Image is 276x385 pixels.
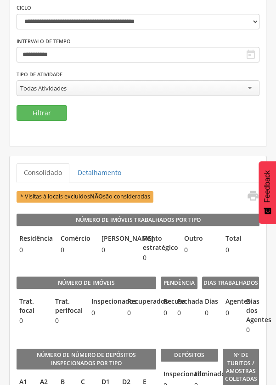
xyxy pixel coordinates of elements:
span: 0 [175,308,184,317]
label: Ciclo [17,4,31,11]
label: Tipo de Atividade [17,71,62,78]
legend: Dias [202,297,218,307]
legend: Ponto estratégico [140,234,177,252]
legend: Outro [181,234,218,244]
span: 0 [181,245,218,255]
legend: Número de imóveis [17,277,156,289]
legend: Depósitos [161,349,218,362]
span: 0 [17,316,48,325]
legend: [PERSON_NAME] [99,234,135,244]
span: 0 [223,308,239,317]
span: 0 [243,325,259,334]
legend: Comércio [58,234,95,244]
span: 0 [161,308,170,317]
span: 0 [99,245,135,255]
button: Filtrar [17,105,67,121]
span: 0 [124,308,156,317]
legend: Dias dos Agentes [243,297,259,324]
legend: Fechada [175,297,184,307]
legend: Trat. focal [17,297,48,315]
legend: Trat. perifocal [52,297,84,315]
span: 0 [17,245,53,255]
i:  [246,189,259,202]
legend: Agentes [223,297,239,307]
legend: Número de Número de Depósitos Inspecionados por Tipo [17,349,156,369]
b: NÃO [90,192,103,200]
div: Todas Atividades [20,84,67,92]
span: Feedback [263,170,271,203]
legend: Eliminados [192,369,218,380]
legend: Residência [17,234,53,244]
legend: Recusa [161,297,170,307]
span: 0 [89,308,120,317]
legend: Inspecionados [89,297,120,307]
legend: Número de Imóveis Trabalhados por Tipo [17,214,259,226]
a: Consolidado [17,163,69,182]
a:  [241,189,259,204]
i:  [245,49,256,60]
span: 0 [140,253,177,262]
label: Intervalo de Tempo [17,38,71,45]
span: 0 [223,245,259,255]
legend: Recuperados [124,297,156,307]
span: * Visitas à locais excluídos são consideradas [17,191,153,203]
legend: Inspecionado [161,369,187,380]
legend: Pendência [161,277,197,289]
span: 0 [52,316,84,325]
legend: Total [223,234,259,244]
button: Feedback - Mostrar pesquisa [259,161,276,224]
span: 0 [58,245,95,255]
span: 0 [202,308,218,317]
legend: Dias Trabalhados [202,277,259,289]
a: Detalhamento [70,163,129,182]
